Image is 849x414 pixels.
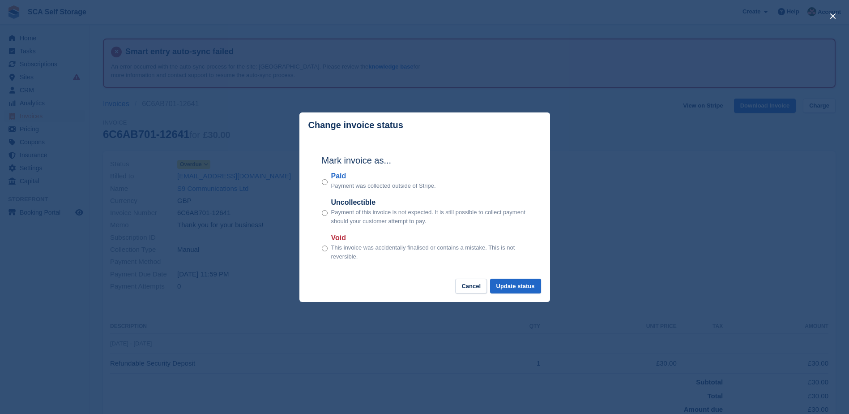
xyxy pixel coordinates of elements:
[490,279,541,293] button: Update status
[331,233,528,243] label: Void
[455,279,487,293] button: Cancel
[331,181,436,190] p: Payment was collected outside of Stripe.
[308,120,403,130] p: Change invoice status
[331,208,528,225] p: Payment of this invoice is not expected. It is still possible to collect payment should your cust...
[331,197,528,208] label: Uncollectible
[322,154,528,167] h2: Mark invoice as...
[331,243,528,261] p: This invoice was accidentally finalised or contains a mistake. This is not reversible.
[826,9,840,23] button: close
[331,171,436,181] label: Paid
